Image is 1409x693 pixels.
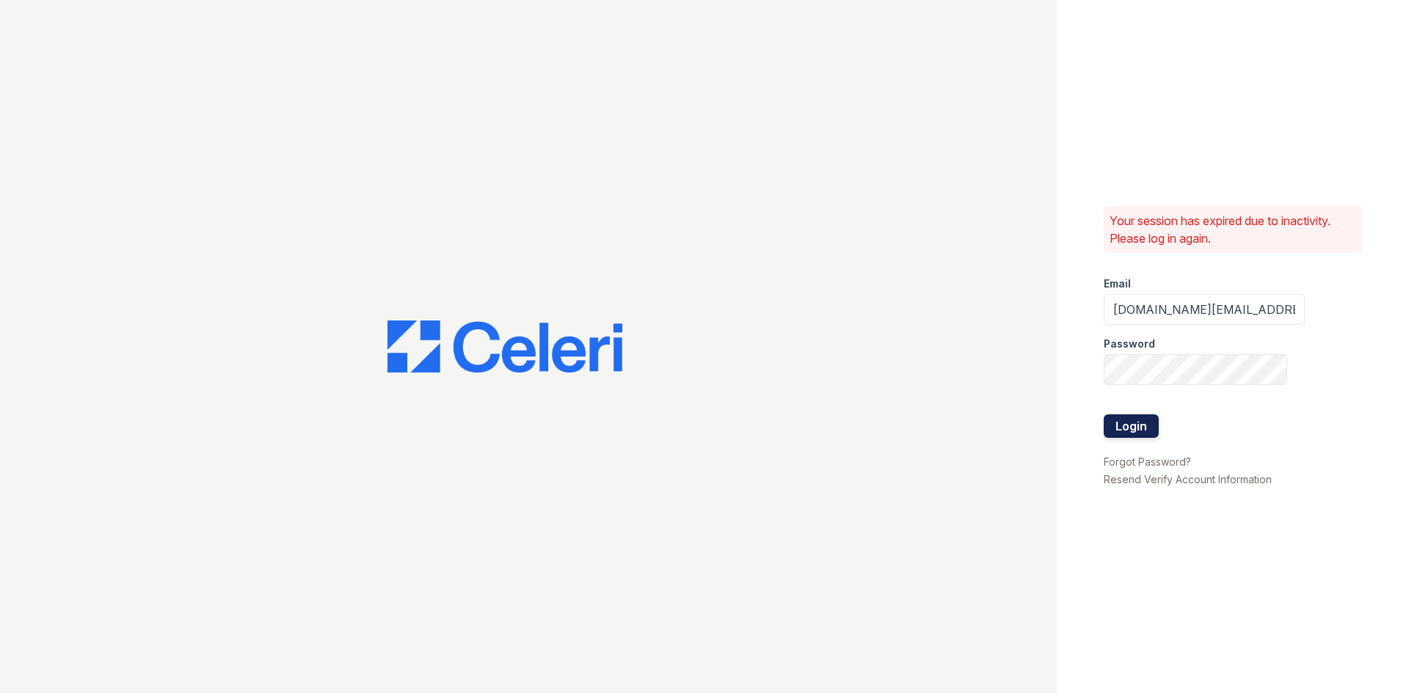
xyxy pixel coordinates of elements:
[1104,455,1191,468] a: Forgot Password?
[1104,414,1159,438] button: Login
[1110,212,1356,247] p: Your session has expired due to inactivity. Please log in again.
[1104,337,1155,351] label: Password
[387,320,622,373] img: CE_Logo_Blue-a8612792a0a2168367f1c8372b55b34899dd931a85d93a1a3d3e32e68fde9ad4.png
[1104,473,1272,485] a: Resend Verify Account Information
[1104,276,1131,291] label: Email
